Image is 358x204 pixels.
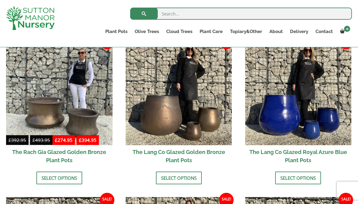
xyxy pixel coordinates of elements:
[126,39,232,145] img: The Lang Co Glazed Golden Bronze Plant Pots
[6,136,52,145] del: -
[312,27,336,36] a: Contact
[163,27,196,36] a: Cloud Trees
[79,137,96,143] bdi: 394.95
[344,26,350,32] span: 0
[286,27,312,36] a: Delivery
[196,27,226,36] a: Plant Care
[79,137,82,143] span: £
[36,172,82,184] a: Select options for “The Rach Gia Glazed Golden Bronze Plant Pots”
[275,172,321,184] a: Select options for “The Lang Co Glazed Royal Azure Blue Plant Pots”
[126,145,232,167] h2: The Lang Co Glazed Golden Bronze Plant Pots
[266,27,286,36] a: About
[6,39,113,145] img: The Rach Gia Glazed Golden Bronze Plant Pots
[131,27,163,36] a: Olive Trees
[6,39,113,167] a: Sale! £392.95-£493.95 £274.95-£394.95 The Rach Gia Glazed Golden Bronze Plant Pots
[32,137,50,143] bdi: 493.95
[55,137,58,143] span: £
[32,137,35,143] span: £
[102,27,131,36] a: Plant Pots
[8,137,26,143] bdi: 392.95
[55,137,73,143] bdi: 274.95
[6,6,55,30] img: logo
[245,39,352,145] img: The Lang Co Glazed Royal Azure Blue Plant Pots
[245,145,352,167] h2: The Lang Co Glazed Royal Azure Blue Plant Pots
[126,39,232,167] a: Sale! The Lang Co Glazed Golden Bronze Plant Pots
[6,145,113,167] h2: The Rach Gia Glazed Golden Bronze Plant Pots
[336,27,352,36] a: 0
[156,172,202,184] a: Select options for “The Lang Co Glazed Golden Bronze Plant Pots”
[245,39,352,167] a: Sale! The Lang Co Glazed Royal Azure Blue Plant Pots
[8,137,11,143] span: £
[52,136,99,145] ins: -
[130,8,352,20] input: Search...
[226,27,266,36] a: Topiary&Other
